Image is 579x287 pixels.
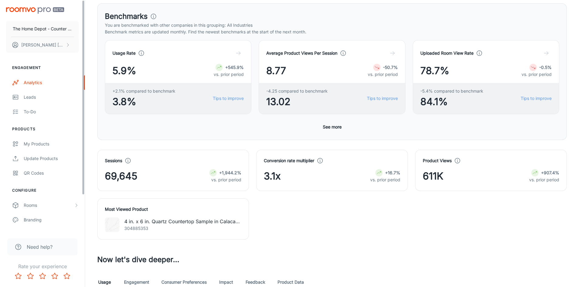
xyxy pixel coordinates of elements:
div: Update Products [24,155,79,162]
strong: +907.4% [541,170,559,175]
span: 84.1% [420,94,483,109]
span: 8.77 [266,63,286,78]
a: Tips to improve [213,95,244,102]
a: Tips to improve [367,95,398,102]
h3: Now let's dive deeper... [97,254,567,265]
span: 611K [423,169,443,183]
strong: +16.7% [385,170,400,175]
p: The Home Depot - Counter tops [13,26,72,32]
div: Analytics [24,79,79,86]
div: Rooms [24,202,74,209]
h4: Sessions [105,157,122,164]
p: vs. prior period [368,71,398,78]
h4: Most Viewed Product [105,206,241,213]
div: Texts [24,231,79,238]
strong: +1,944.2% [219,170,241,175]
p: Benchmark metrics are updated monthly. Find the newest benchmarks at the start of the next month. [105,29,559,35]
button: Rate 3 star [36,270,49,282]
strong: -50.7% [383,65,398,70]
p: vs. prior period [370,176,400,183]
h4: Conversion rate multiplier [264,157,314,164]
button: See more [320,121,344,132]
span: Need help? [27,243,53,251]
button: Rate 1 star [12,270,24,282]
span: -5.4% compared to benchmark [420,88,483,94]
span: 78.7% [420,63,449,78]
h4: Average Product Views Per Session [266,50,337,56]
button: Rate 5 star [61,270,73,282]
img: Roomvo PRO Beta [6,7,64,14]
button: Rate 2 star [24,270,36,282]
p: 304885353 [124,225,241,232]
button: The Home Depot - Counter tops [6,21,79,37]
p: [PERSON_NAME] [PERSON_NAME] [21,42,64,48]
span: 3.8% [112,94,175,109]
div: To-do [24,108,79,115]
p: You are benchmarked with other companies in this grouping: All Industries [105,22,559,29]
a: Tips to improve [521,95,552,102]
p: vs. prior period [522,71,552,78]
span: +2.1% compared to benchmark [112,88,175,94]
div: Leads [24,94,79,101]
span: 5.9% [112,63,136,78]
button: [PERSON_NAME] [PERSON_NAME] [6,37,79,53]
button: Rate 4 star [49,270,61,282]
p: vs. prior period [214,71,244,78]
span: 13.02 [266,94,328,109]
p: vs. prior period [529,176,559,183]
h4: Uploaded Room View Rate [420,50,474,56]
img: 4 in. x 6 in. Quartz Countertop Sample in Calacatta Gold [105,217,119,232]
p: vs. prior period [209,176,241,183]
strong: -0.5% [539,65,552,70]
h4: Product Views [423,157,452,164]
div: Branding [24,217,79,223]
strong: +545.9% [225,65,244,70]
p: Rate your experience [5,263,80,270]
h4: Usage Rate [112,50,136,56]
p: 4 in. x 6 in. Quartz Countertop Sample in Calacatta Gold [124,218,241,225]
div: My Products [24,141,79,147]
span: -4.25 compared to benchmark [266,88,328,94]
h3: Benchmarks [105,11,148,22]
span: 69,645 [105,169,137,183]
span: 3.1x [264,169,281,183]
div: QR Codes [24,170,79,176]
